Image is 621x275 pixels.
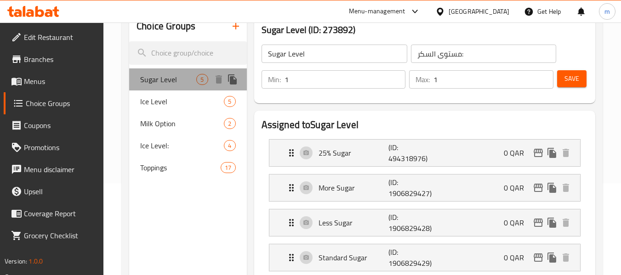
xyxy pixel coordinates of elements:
[269,140,580,166] div: Expand
[262,118,588,132] h2: Assigned to Sugar Level
[212,73,226,86] button: delete
[4,180,104,202] a: Upsell
[319,182,389,193] p: More Sugar
[262,22,588,37] h3: Sugar Level (ID: 273892)
[24,54,97,65] span: Branches
[224,141,235,150] span: 4
[24,230,97,241] span: Grocery Checklist
[24,120,97,131] span: Coupons
[545,251,559,264] button: duplicate
[28,255,43,267] span: 1.0.0
[224,140,235,151] div: Choices
[262,240,588,275] li: Expand
[559,181,573,195] button: delete
[224,118,235,129] div: Choices
[196,74,208,85] div: Choices
[545,146,559,160] button: duplicate
[4,136,104,158] a: Promotions
[319,147,389,158] p: 25% Sugar
[504,147,531,158] p: 0 QAR
[197,75,207,84] span: 5
[4,70,104,92] a: Menus
[129,135,246,157] div: Ice Level:4
[319,217,389,228] p: Less Sugar
[559,146,573,160] button: delete
[531,181,545,195] button: edit
[137,19,195,33] h2: Choice Groups
[129,68,246,90] div: Sugar Level5deleteduplicate
[388,247,435,269] p: (ID: 1906829429)
[221,163,235,172] span: 17
[24,76,97,87] span: Menus
[24,208,97,219] span: Coverage Report
[269,244,580,271] div: Expand
[140,162,221,173] span: Toppings
[388,212,435,234] p: (ID: 1906829428)
[531,146,545,160] button: edit
[24,142,97,153] span: Promotions
[388,177,435,199] p: (ID: 1906829427)
[129,90,246,112] div: Ice Level5
[504,252,531,263] p: 0 QAR
[4,224,104,247] a: Grocery Checklist
[129,112,246,135] div: Milk Option2
[269,174,580,201] div: Expand
[5,255,27,267] span: Version:
[4,158,104,180] a: Menu disclaimer
[140,96,224,107] span: Ice Level
[4,48,104,70] a: Branches
[24,186,97,197] span: Upsell
[4,202,104,224] a: Coverage Report
[226,73,239,86] button: duplicate
[449,6,509,17] div: [GEOGRAPHIC_DATA]
[349,6,405,17] div: Menu-management
[262,170,588,205] li: Expand
[4,114,104,136] a: Coupons
[129,157,246,179] div: Toppings17
[559,251,573,264] button: delete
[4,26,104,48] a: Edit Restaurant
[224,96,235,107] div: Choices
[129,41,246,65] input: search
[262,135,588,170] li: Expand
[269,209,580,236] div: Expand
[262,205,588,240] li: Expand
[268,74,281,85] p: Min:
[504,182,531,193] p: 0 QAR
[221,162,235,173] div: Choices
[140,140,224,151] span: Ice Level:
[531,251,545,264] button: edit
[24,32,97,43] span: Edit Restaurant
[224,119,235,128] span: 2
[545,216,559,230] button: duplicate
[224,97,235,106] span: 5
[140,74,196,85] span: Sugar Level
[416,74,430,85] p: Max:
[319,252,389,263] p: Standard Sugar
[140,118,224,129] span: Milk Option
[564,73,579,84] span: Save
[24,164,97,175] span: Menu disclaimer
[545,181,559,195] button: duplicate
[504,217,531,228] p: 0 QAR
[531,216,545,230] button: edit
[557,70,587,87] button: Save
[559,216,573,230] button: delete
[604,6,610,17] span: m
[26,98,97,109] span: Choice Groups
[4,92,104,114] a: Choice Groups
[388,142,435,164] p: (ID: 494318976)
